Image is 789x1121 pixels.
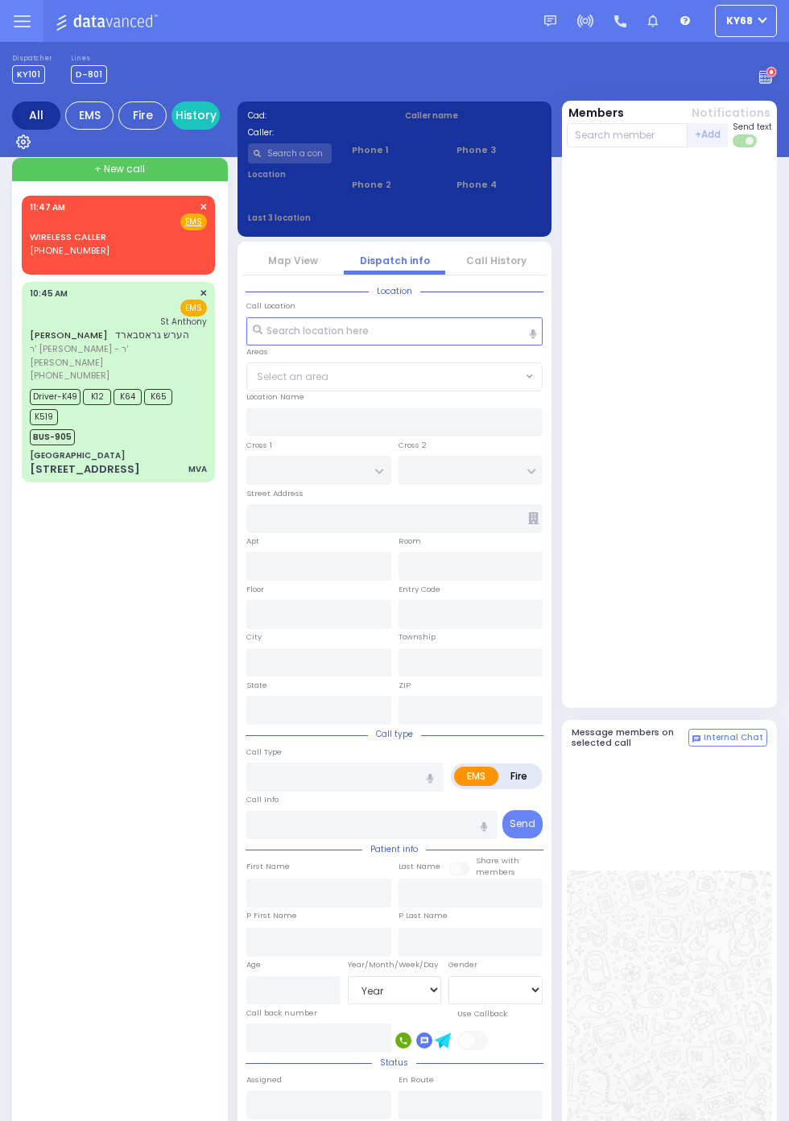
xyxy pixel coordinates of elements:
span: EMS [180,300,207,316]
label: EMS [454,767,498,786]
img: message.svg [544,15,556,27]
span: Phone 4 [456,178,541,192]
label: Areas [246,346,268,358]
input: Search a contact [248,143,333,163]
button: Internal Chat [688,729,767,747]
span: Send text [733,121,772,133]
label: Township [399,631,436,643]
a: WIRELESS CALLER [30,230,106,243]
label: Call back number [246,1007,317,1019]
button: ky68 [715,5,777,37]
span: הערש גראסבארד [115,328,189,341]
span: Phone 1 [352,143,436,157]
span: ky68 [726,14,753,28]
label: Age [246,959,261,970]
label: Use Callback [457,1008,507,1020]
label: Turn off text [733,133,758,149]
label: Cross 1 [246,440,272,451]
div: [GEOGRAPHIC_DATA] [30,449,125,461]
label: Floor [246,584,264,595]
label: State [246,680,267,691]
span: Location [369,285,420,297]
img: comment-alt.png [692,735,700,743]
span: Phone 3 [456,143,541,157]
label: Assigned [246,1074,282,1086]
span: Patient info [362,843,426,855]
label: Gender [448,959,477,970]
label: P Last Name [399,910,448,921]
span: ר' [PERSON_NAME] - ר' [PERSON_NAME] [30,342,202,369]
a: [PERSON_NAME] [30,329,108,341]
span: K65 [144,389,172,405]
div: Fire [118,101,167,130]
h5: Message members on selected call [572,727,689,748]
label: Call Type [246,747,282,758]
span: K64 [114,389,142,405]
div: Year/Month/Week/Day [348,959,442,970]
label: First Name [246,861,290,872]
label: Caller: [248,126,385,139]
span: K519 [30,409,58,425]
a: Dispatch info [360,254,430,267]
label: Entry Code [399,584,440,595]
span: [PHONE_NUMBER] [30,244,109,257]
a: Call History [466,254,527,267]
label: Cad: [248,110,385,122]
input: Search member [567,123,688,147]
div: All [12,101,60,130]
a: History [171,101,220,130]
label: Call Location [246,300,295,312]
span: ✕ [200,287,207,300]
label: City [246,631,262,643]
input: Search location here [246,317,543,346]
span: Phone 2 [352,178,436,192]
img: Logo [56,11,163,31]
span: KY101 [12,65,45,84]
span: Status [372,1057,416,1069]
label: Lines [71,54,107,64]
button: Members [568,105,624,122]
label: Room [399,536,421,547]
span: Select an area [257,370,328,384]
label: ZIP [399,680,411,691]
label: Location Name [246,391,304,403]
span: Internal Chat [704,732,763,743]
label: Location [248,168,333,180]
label: Apt [246,536,259,547]
button: Send [502,810,543,838]
label: Last 3 location [248,212,395,224]
label: Caller name [405,110,542,122]
div: MVA [188,463,207,475]
label: Last Name [399,861,440,872]
span: 11:47 AM [30,201,65,213]
label: Street Address [246,488,304,499]
div: EMS [65,101,114,130]
label: En Route [399,1074,434,1086]
span: + New call [94,162,145,176]
label: Cross 2 [399,440,427,451]
span: members [476,867,515,877]
a: Map View [268,254,318,267]
label: Fire [498,767,540,786]
u: EMS [185,216,202,228]
span: Call type [368,728,421,740]
button: Notifications [692,105,770,122]
div: [STREET_ADDRESS] [30,461,140,478]
label: P First Name [246,910,297,921]
span: Driver-K49 [30,389,81,405]
span: K12 [83,389,111,405]
span: BUS-905 [30,429,75,445]
label: Call Info [246,794,279,805]
span: ✕ [200,201,207,214]
span: St Anthony [160,316,207,328]
label: Dispatcher [12,54,52,64]
small: Share with [476,855,519,866]
span: Other building occupants [528,512,539,524]
span: 10:45 AM [30,287,68,300]
span: D-801 [71,65,107,84]
span: [PHONE_NUMBER] [30,369,109,382]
